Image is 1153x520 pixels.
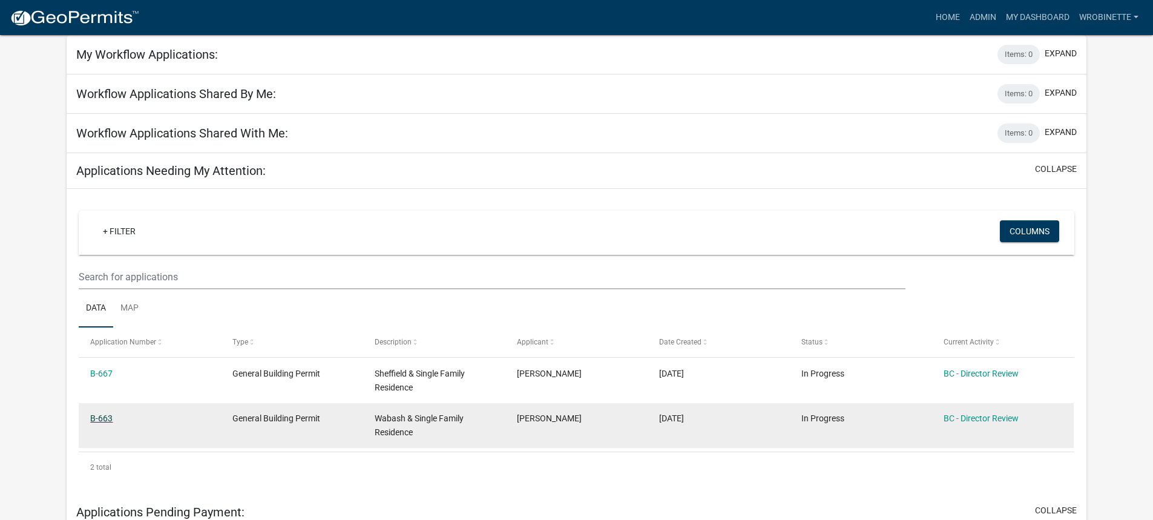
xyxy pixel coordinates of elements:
h5: My Workflow Applications: [76,47,218,62]
a: B-663 [90,413,113,423]
div: Items: 0 [997,45,1040,64]
a: Map [113,289,146,328]
input: Search for applications [79,265,905,289]
datatable-header-cell: Date Created [648,327,790,357]
h5: Applications Needing My Attention: [76,163,266,178]
datatable-header-cell: Type [221,327,363,357]
h5: Applications Pending Payment: [76,505,245,519]
datatable-header-cell: Description [363,327,505,357]
span: 09/15/2025 [659,413,684,423]
datatable-header-cell: Status [789,327,931,357]
span: General Building Permit [232,413,320,423]
span: Date Created [659,338,701,346]
span: Description [375,338,412,346]
span: In Progress [801,413,844,423]
button: expand [1045,47,1077,60]
button: expand [1045,126,1077,139]
span: Jennifer DeLong [517,369,582,378]
span: In Progress [801,369,844,378]
span: 09/18/2025 [659,369,684,378]
div: 2 total [79,452,1074,482]
a: + Filter [93,220,145,242]
a: B-667 [90,369,113,378]
a: Home [931,6,965,29]
div: Items: 0 [997,123,1040,143]
datatable-header-cell: Current Activity [931,327,1074,357]
a: Admin [965,6,1001,29]
datatable-header-cell: Application Number [79,327,221,357]
h5: Workflow Applications Shared By Me: [76,87,276,101]
span: Applicant [517,338,548,346]
a: BC - Director Review [944,369,1019,378]
span: Type [232,338,248,346]
button: Columns [1000,220,1059,242]
a: My Dashboard [1001,6,1074,29]
button: expand [1045,87,1077,99]
span: Jessica Ritchie [517,413,582,423]
a: BC - Director Review [944,413,1019,423]
span: Sheffield & Single Family Residence [375,369,465,392]
div: Items: 0 [997,84,1040,104]
span: Application Number [90,338,156,346]
span: Wabash & Single Family Residence [375,413,464,437]
datatable-header-cell: Applicant [505,327,648,357]
button: collapse [1035,163,1077,176]
h5: Workflow Applications Shared With Me: [76,126,288,140]
a: wrobinette [1074,6,1143,29]
div: collapse [67,189,1086,495]
span: Current Activity [944,338,994,346]
button: collapse [1035,504,1077,517]
span: Status [801,338,823,346]
span: General Building Permit [232,369,320,378]
a: Data [79,289,113,328]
